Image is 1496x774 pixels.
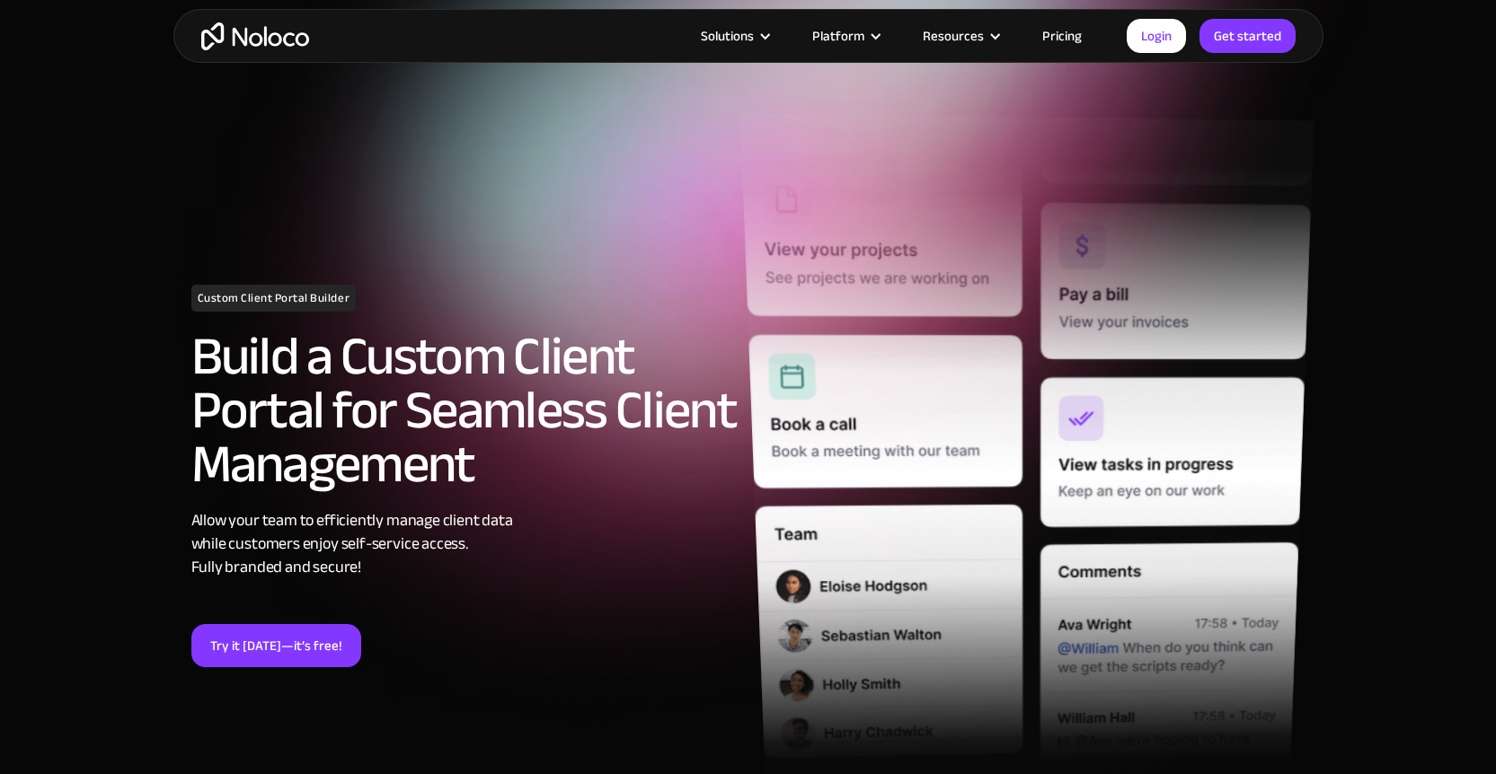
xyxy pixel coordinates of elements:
[1199,19,1296,53] a: Get started
[812,24,864,48] div: Platform
[201,22,309,50] a: home
[191,624,361,667] a: Try it [DATE]—it’s free!
[790,24,900,48] div: Platform
[678,24,790,48] div: Solutions
[1127,19,1186,53] a: Login
[923,24,984,48] div: Resources
[191,330,739,491] h2: Build a Custom Client Portal for Seamless Client Management
[1020,24,1104,48] a: Pricing
[701,24,754,48] div: Solutions
[191,285,357,312] h1: Custom Client Portal Builder
[191,509,739,579] div: Allow your team to efficiently manage client data while customers enjoy self-service access. Full...
[900,24,1020,48] div: Resources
